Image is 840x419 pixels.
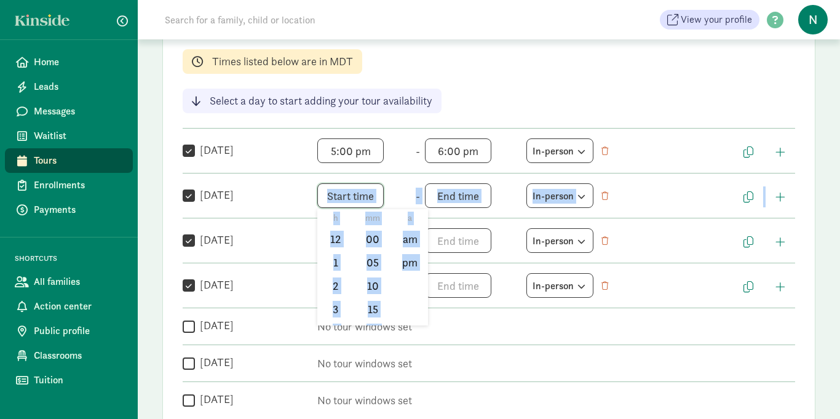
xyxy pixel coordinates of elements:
input: Search for a family, child or location [157,7,502,32]
li: 05 [355,251,391,274]
a: All families [5,269,133,294]
li: a [392,209,428,228]
span: Enrollments [34,178,123,193]
li: pm [392,251,428,274]
span: Public profile [34,324,123,338]
li: am [392,228,428,251]
a: Public profile [5,319,133,343]
span: n [798,5,828,34]
span: Classrooms [34,348,123,363]
a: Leads [5,74,133,99]
span: Leads [34,79,123,94]
span: Home [34,55,123,70]
li: 1 [317,251,354,274]
li: 20 [355,321,391,344]
iframe: Chat Widget [779,360,840,419]
span: Payments [34,202,123,217]
li: 2 [317,274,354,297]
li: 00 [355,228,391,251]
a: Waitlist [5,124,133,148]
span: Tuition [34,373,123,388]
li: 12 [317,228,354,251]
li: 4 [317,321,354,344]
li: h [317,209,354,228]
a: Enrollments [5,173,133,198]
li: 15 [355,297,391,321]
a: Messages [5,99,133,124]
span: Tours [34,153,123,168]
a: Classrooms [5,343,133,368]
span: Action center [34,299,123,314]
span: Messages [34,104,123,119]
a: View your profile [660,10,759,30]
a: Payments [5,198,133,222]
a: Tuition [5,368,133,393]
span: Waitlist [34,129,123,143]
li: 10 [355,274,391,297]
span: View your profile [681,12,752,27]
a: Home [5,50,133,74]
span: All families [34,274,123,289]
li: mm [355,209,391,228]
a: Action center [5,294,133,319]
li: 3 [317,297,354,321]
a: Tours [5,148,133,173]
